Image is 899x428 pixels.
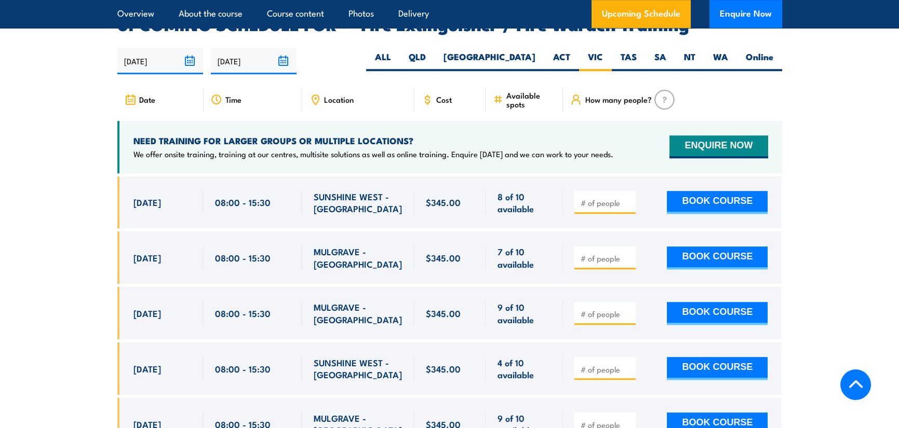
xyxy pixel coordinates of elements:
[133,307,161,319] span: [DATE]
[497,245,552,270] span: 7 of 10 available
[579,51,612,71] label: VIC
[667,191,768,214] button: BOOK COURSE
[314,356,403,381] span: SUNSHINE WEST - [GEOGRAPHIC_DATA]
[314,190,403,215] span: SUNSHINE WEST - [GEOGRAPHIC_DATA]
[139,95,155,104] span: Date
[426,363,461,375] span: $345.00
[737,51,782,71] label: Online
[612,51,646,71] label: TAS
[133,252,161,264] span: [DATE]
[580,198,632,208] input: # of people
[215,307,271,319] span: 08:00 - 15:30
[497,301,552,325] span: 9 of 10 available
[497,190,552,215] span: 8 of 10 available
[580,253,632,264] input: # of people
[400,51,435,71] label: QLD
[117,48,203,74] input: From date
[544,51,579,71] label: ACT
[314,245,403,270] span: MULGRAVE - [GEOGRAPHIC_DATA]
[436,95,452,104] span: Cost
[324,95,354,104] span: Location
[366,51,400,71] label: ALL
[225,95,241,104] span: Time
[704,51,737,71] label: WA
[117,17,782,31] h2: UPCOMING SCHEDULE FOR - "Fire Extinguisher / Fire Warden Training"
[435,51,544,71] label: [GEOGRAPHIC_DATA]
[585,95,651,104] span: How many people?
[211,48,297,74] input: To date
[675,51,704,71] label: NT
[667,246,768,269] button: BOOK COURSE
[667,302,768,325] button: BOOK COURSE
[426,196,461,208] span: $345.00
[646,51,675,71] label: SA
[133,363,161,375] span: [DATE]
[580,364,632,375] input: # of people
[426,307,461,319] span: $345.00
[133,135,613,146] h4: NEED TRAINING FOR LARGER GROUPS OR MULTIPLE LOCATIONS?
[669,135,768,158] button: ENQUIRE NOW
[215,196,271,208] span: 08:00 - 15:30
[133,149,613,159] p: We offer onsite training, training at our centres, multisite solutions as well as online training...
[667,357,768,380] button: BOOK COURSE
[314,301,403,325] span: MULGRAVE - [GEOGRAPHIC_DATA]
[426,252,461,264] span: $345.00
[215,363,271,375] span: 08:00 - 15:30
[215,252,271,264] span: 08:00 - 15:30
[580,309,632,319] input: # of people
[497,356,552,381] span: 4 of 10 available
[133,196,161,208] span: [DATE]
[506,91,556,108] span: Available spots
